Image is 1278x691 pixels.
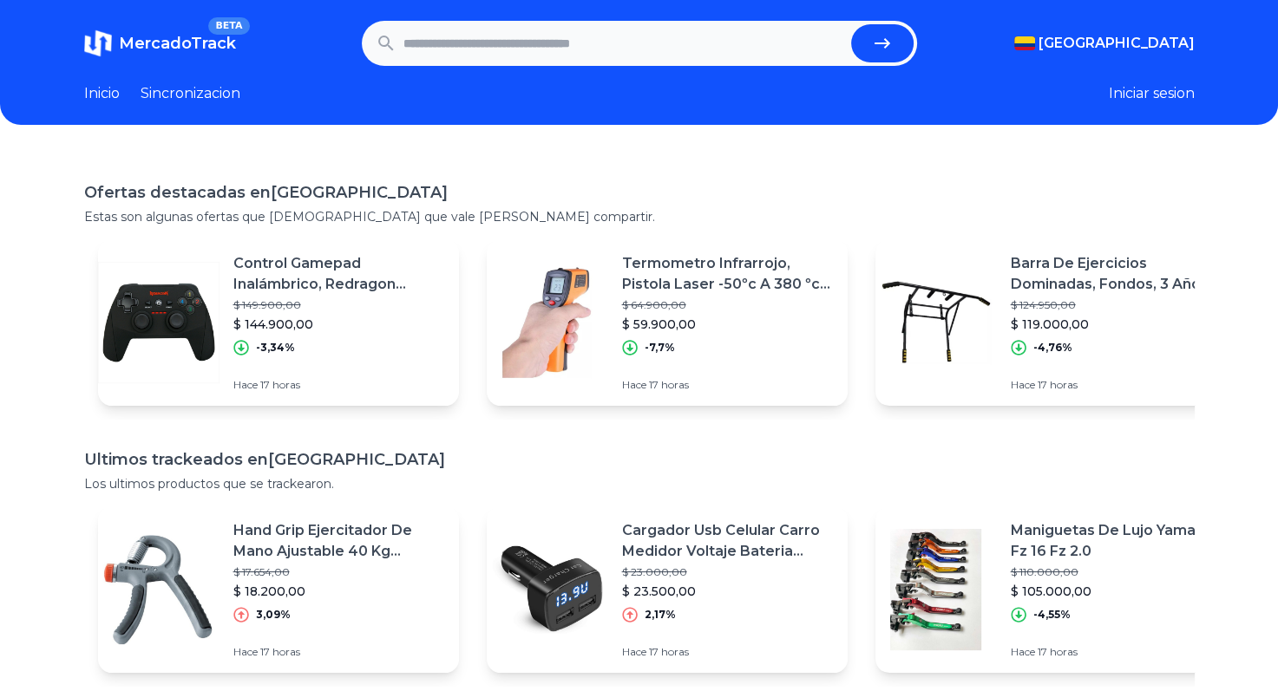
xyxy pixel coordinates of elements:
a: Featured imageHand Grip Ejercitador De Mano Ajustable 40 Kg Sportfitness$ 17.654,00$ 18.200,003,0... [98,506,459,673]
a: Featured imageBarra De Ejercicios Dominadas, Fondos, 3 Años De Garantía$ 124.950,00$ 119.000,00-4... [875,239,1236,406]
a: Sincronizacion [141,83,240,104]
a: Featured imageManiguetas De Lujo Yamaha Fz 16 Fz 2.0$ 110.000,00$ 105.000,00-4,55%Hace 17 horas [875,506,1236,673]
p: $ 124.950,00 [1011,298,1222,312]
p: Termometro Infrarrojo, Pistola Laser -50ºc A 380 ºc Digital [622,253,834,295]
p: $ 110.000,00 [1011,565,1222,579]
p: $ 119.000,00 [1011,316,1222,333]
p: $ 23.000,00 [622,565,834,579]
p: $ 59.900,00 [622,316,834,333]
img: Featured image [98,529,220,650]
p: Hace 17 horas [1011,378,1222,392]
p: Hace 17 horas [622,378,834,392]
p: Los ultimos productos que se trackearon. [84,475,1195,492]
p: $ 64.900,00 [622,298,834,312]
img: Featured image [875,262,997,383]
a: Inicio [84,83,120,104]
a: MercadoTrackBETA [84,29,236,57]
p: Estas son algunas ofertas que [DEMOGRAPHIC_DATA] que vale [PERSON_NAME] compartir. [84,208,1195,225]
span: BETA [208,17,249,35]
p: 3,09% [256,608,291,622]
p: Barra De Ejercicios Dominadas, Fondos, 3 Años De Garantía [1011,253,1222,295]
a: Featured imageControl Gamepad Inalámbrico, Redragon Harrow G808, Pc / Ps3$ 149.900,00$ 144.900,00... [98,239,459,406]
p: $ 144.900,00 [233,316,445,333]
button: Iniciar sesion [1109,83,1195,104]
p: -7,7% [645,341,675,355]
p: -4,76% [1033,341,1072,355]
p: $ 18.200,00 [233,583,445,600]
img: Colombia [1014,36,1035,50]
p: $ 23.500,00 [622,583,834,600]
img: Featured image [875,529,997,650]
span: [GEOGRAPHIC_DATA] [1039,33,1195,54]
p: $ 105.000,00 [1011,583,1222,600]
p: Hace 17 horas [233,645,445,659]
p: $ 17.654,00 [233,565,445,579]
p: $ 149.900,00 [233,298,445,312]
p: Hace 17 horas [1011,645,1222,659]
h1: Ofertas destacadas en [GEOGRAPHIC_DATA] [84,180,1195,205]
a: Featured imageTermometro Infrarrojo, Pistola Laser -50ºc A 380 ºc Digital$ 64.900,00$ 59.900,00-7... [487,239,848,406]
p: Hace 17 horas [233,378,445,392]
img: Featured image [487,262,608,383]
p: -3,34% [256,341,295,355]
img: MercadoTrack [84,29,112,57]
p: Hand Grip Ejercitador De Mano Ajustable 40 Kg Sportfitness [233,520,445,562]
p: Hace 17 horas [622,645,834,659]
p: -4,55% [1033,608,1071,622]
img: Featured image [487,529,608,650]
button: [GEOGRAPHIC_DATA] [1014,33,1195,54]
h1: Ultimos trackeados en [GEOGRAPHIC_DATA] [84,447,1195,472]
p: Maniguetas De Lujo Yamaha Fz 16 Fz 2.0 [1011,520,1222,562]
p: Cargador Usb Celular Carro Medidor Voltaje Bateria Vehicular [622,520,834,562]
p: Control Gamepad Inalámbrico, Redragon Harrow G808, Pc / Ps3 [233,253,445,295]
a: Featured imageCargador Usb Celular Carro Medidor Voltaje Bateria Vehicular$ 23.000,00$ 23.500,002... [487,506,848,673]
span: MercadoTrack [119,34,236,53]
p: 2,17% [645,608,676,622]
img: Featured image [98,262,220,383]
